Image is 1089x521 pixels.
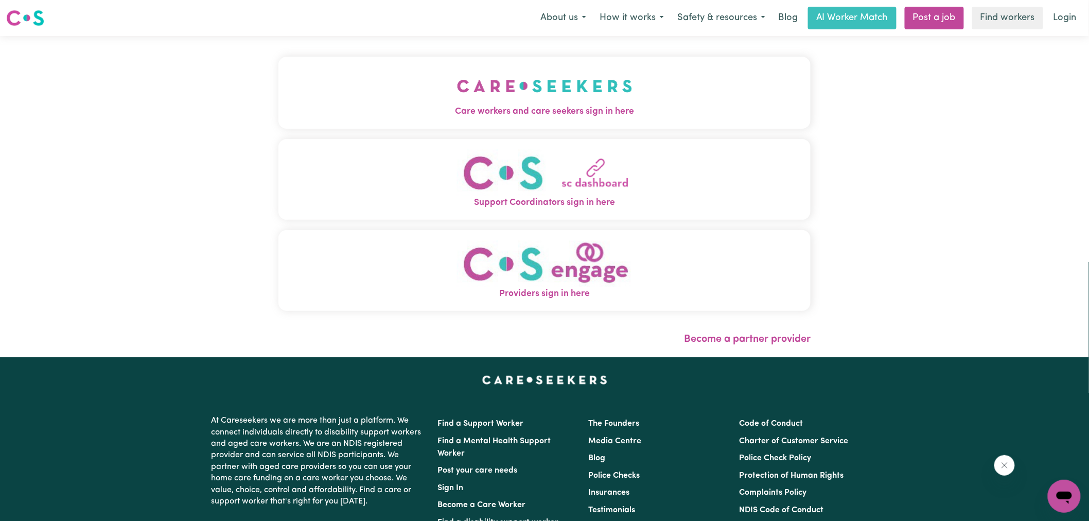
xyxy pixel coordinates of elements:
a: AI Worker Match [808,7,897,29]
a: Police Checks [588,472,640,480]
a: Careseekers logo [6,6,44,30]
a: Sign In [437,484,463,492]
a: Post your care needs [437,466,517,475]
iframe: Close message [994,455,1015,476]
a: Find a Mental Health Support Worker [437,437,551,458]
button: Safety & resources [671,7,772,29]
button: About us [534,7,593,29]
a: Blog [772,7,804,29]
button: Care workers and care seekers sign in here [278,57,811,129]
a: Become a partner provider [684,334,811,344]
a: The Founders [588,420,639,428]
a: Police Check Policy [740,454,812,462]
a: Charter of Customer Service [740,437,849,445]
a: Find a Support Worker [437,420,523,428]
span: Providers sign in here [278,287,811,301]
a: Login [1047,7,1083,29]
img: Careseekers logo [6,9,44,27]
a: Post a job [905,7,964,29]
span: Care workers and care seekers sign in here [278,105,811,118]
a: Testimonials [588,506,635,514]
a: Careseekers home page [482,376,607,384]
a: Code of Conduct [740,420,803,428]
a: NDIS Code of Conduct [740,506,824,514]
a: Find workers [972,7,1043,29]
button: Providers sign in here [278,230,811,311]
a: Insurances [588,489,629,497]
a: Complaints Policy [740,489,807,497]
a: Blog [588,454,605,462]
a: Become a Care Worker [437,501,525,509]
iframe: Button to launch messaging window [1048,480,1081,513]
a: Protection of Human Rights [740,472,844,480]
a: Media Centre [588,437,641,445]
button: Support Coordinators sign in here [278,139,811,220]
span: Support Coordinators sign in here [278,196,811,210]
p: At Careseekers we are more than just a platform. We connect individuals directly to disability su... [211,411,425,511]
span: Need any help? [6,7,62,15]
button: How it works [593,7,671,29]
